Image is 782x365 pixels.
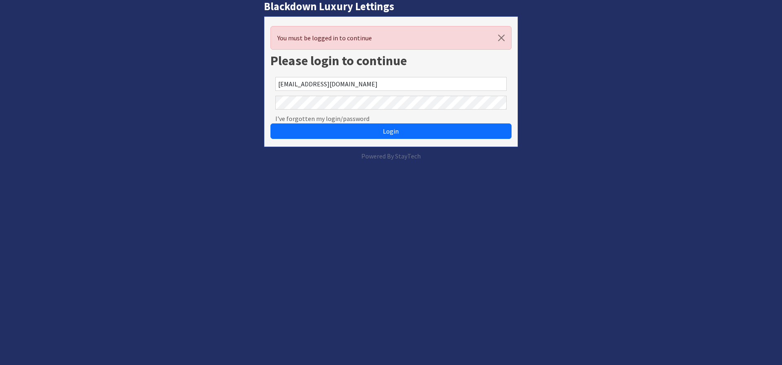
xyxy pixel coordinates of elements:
a: I've forgotten my login/password [275,114,369,123]
h1: Please login to continue [270,53,512,68]
input: Email [275,77,507,91]
button: Login [270,123,512,139]
span: Login [383,127,399,135]
div: You must be logged in to continue [270,26,512,50]
p: Powered By StayTech [264,151,518,161]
